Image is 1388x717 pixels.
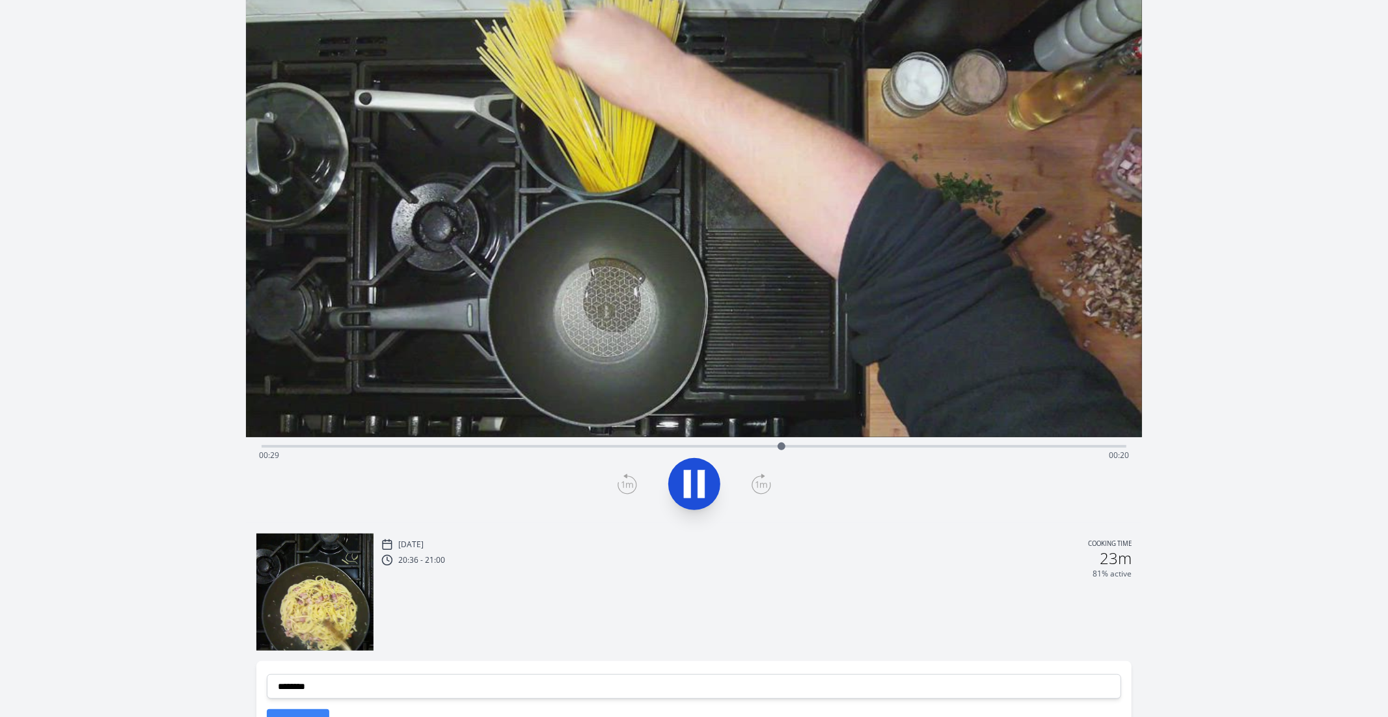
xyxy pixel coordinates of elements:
span: 00:29 [259,450,279,461]
h2: 23m [1100,550,1132,566]
p: 20:36 - 21:00 [398,555,445,565]
p: [DATE] [398,539,424,550]
img: 250910193744_thumb.jpeg [256,534,374,651]
p: Cooking time [1088,539,1132,550]
p: 81% active [1093,569,1132,579]
span: 00:20 [1109,450,1129,461]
